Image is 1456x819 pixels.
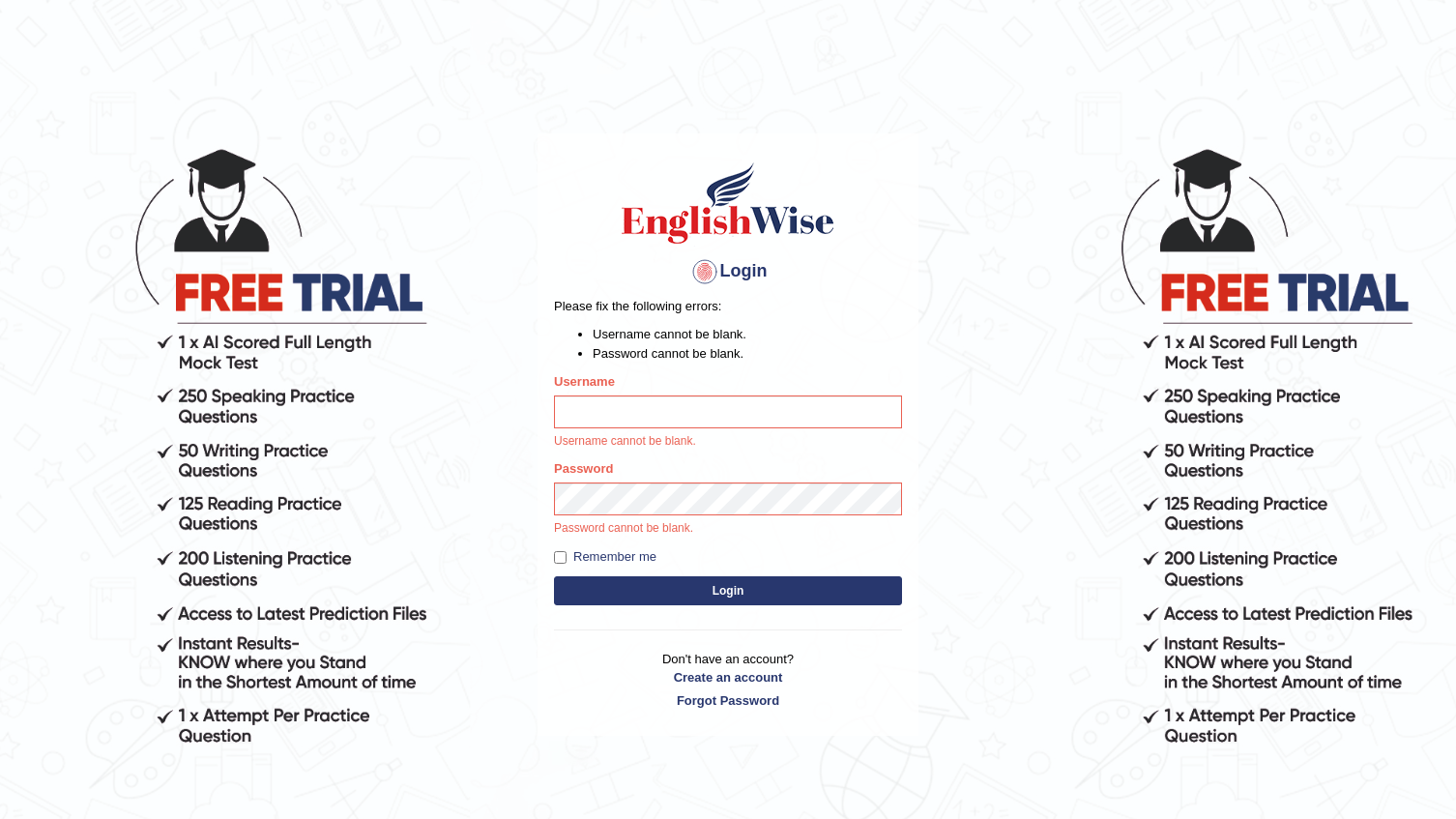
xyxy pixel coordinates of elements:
[554,668,902,687] a: Create an account
[554,551,567,564] input: Remember me
[618,160,838,247] img: Logo of English Wise sign in for intelligent practice with AI
[554,691,902,710] a: Forgot Password
[554,297,902,315] p: Please fix the following errors:
[554,433,902,451] p: Username cannot be blank.
[554,256,902,287] h4: Login
[554,459,613,478] label: Password
[554,372,615,391] label: Username
[554,650,902,710] p: Don't have an account?
[593,344,902,363] li: Password cannot be blank.
[554,547,656,567] label: Remember me
[554,520,902,538] p: Password cannot be blank.
[554,576,902,605] button: Login
[593,325,902,343] li: Username cannot be blank.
